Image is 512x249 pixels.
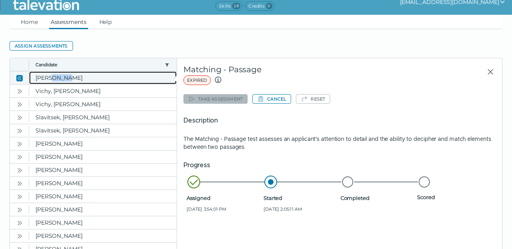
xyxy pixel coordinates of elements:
button: Open [15,99,24,109]
span: [DATE] 2:05:11 AM [264,206,337,212]
clr-dg-cell: [PERSON_NAME] [29,216,177,229]
cds-icon: Open [16,167,23,174]
cds-icon: Open [16,115,23,121]
span: 28 [232,3,240,9]
button: Open [15,139,24,148]
clr-dg-cell: [PERSON_NAME] [29,137,177,150]
cds-icon: Open [16,101,23,108]
p: The Matching - Passage test assesses an applicant's attention to detail and the ability to deciph... [183,135,496,151]
span: Credits [245,1,274,11]
button: Cancel [252,94,291,104]
span: Assigned [187,195,260,201]
button: Take assessment [183,94,248,104]
button: Open [15,152,24,162]
clr-dg-cell: [PERSON_NAME] [29,150,177,163]
cds-icon: Open [16,194,23,200]
button: Close [15,73,24,83]
span: [DATE] 3:54:01 PM [187,206,260,212]
span: EXPIRED [183,75,211,85]
cds-icon: Open [16,128,23,134]
div: Matching - Passage [183,65,371,85]
span: Started [264,195,337,201]
cds-icon: Open [16,180,23,187]
a: Help [98,15,114,29]
button: Reset [296,94,330,104]
cds-icon: Open [16,233,23,239]
clr-dg-cell: [PERSON_NAME] [29,177,177,190]
a: Home [19,15,39,29]
cds-icon: Close [16,75,23,81]
h5: Description [183,116,496,125]
span: Scored [417,194,491,200]
button: Open [15,205,24,214]
a: Assessments [49,15,88,29]
button: Open [15,178,24,188]
cds-icon: Open [16,88,23,95]
h5: Progress [183,160,496,170]
clr-dg-cell: [PERSON_NAME] [29,190,177,203]
span: Completed [341,195,414,201]
clr-dg-cell: Vichy, [PERSON_NAME] [29,85,177,97]
cds-icon: Open [16,141,23,147]
clr-dg-cell: Vichy, [PERSON_NAME] [29,98,177,111]
button: Assign assessments [10,41,73,51]
button: Open [15,113,24,122]
button: Open [15,165,24,175]
button: Open [15,86,24,96]
clr-dg-cell: [PERSON_NAME] [29,71,177,84]
button: Open [15,231,24,241]
clr-dg-cell: Slavitsek, [PERSON_NAME] [29,124,177,137]
button: Close [480,65,496,79]
cds-icon: Open [16,220,23,226]
button: Open [15,192,24,201]
cds-icon: Open [16,207,23,213]
clr-dg-cell: [PERSON_NAME] [29,203,177,216]
button: Open [15,126,24,135]
span: 0 [266,3,272,9]
button: Open [15,218,24,227]
button: candidate filter [164,61,170,68]
clr-dg-cell: Slavitsek, [PERSON_NAME] [29,111,177,124]
clr-dg-cell: [PERSON_NAME] [29,229,177,242]
cds-icon: Open [16,154,23,160]
span: Skills [215,1,242,11]
button: Candidate [35,61,161,68]
clr-dg-cell: [PERSON_NAME] [29,164,177,176]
